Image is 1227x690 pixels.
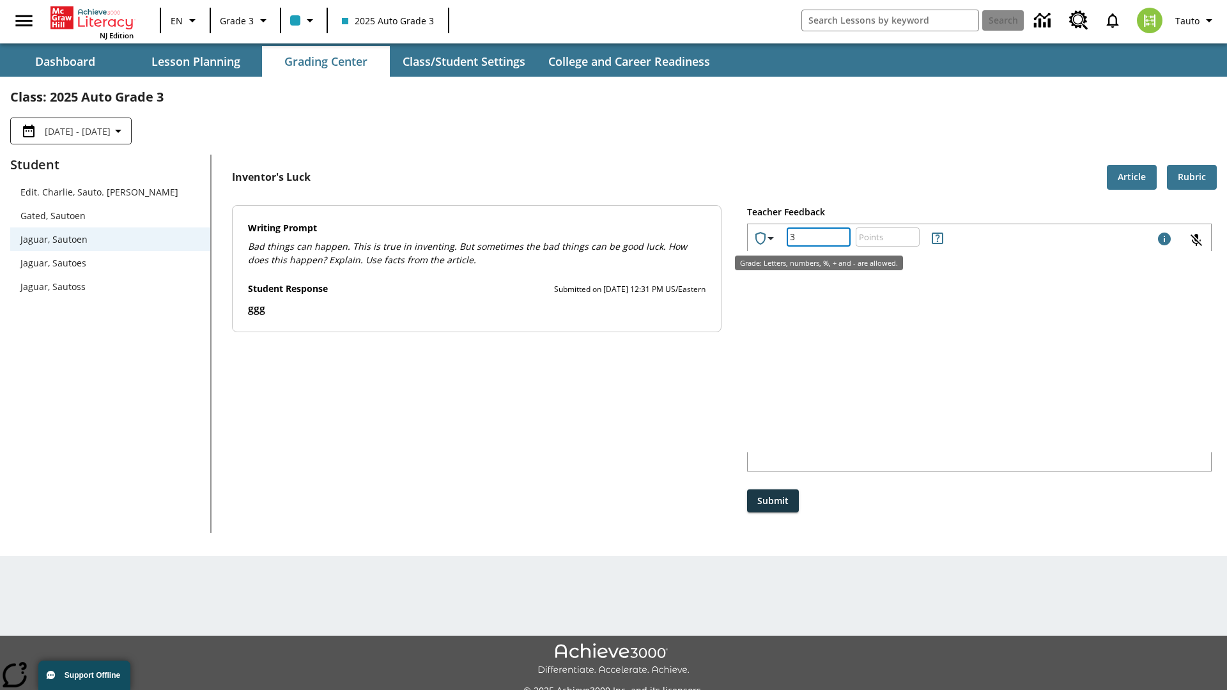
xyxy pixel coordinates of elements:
[10,204,210,227] div: Gated, Sautoen
[38,661,130,690] button: Support Offline
[248,221,706,235] p: Writing Prompt
[5,10,187,22] body: Type your response here.
[537,643,690,676] img: Achieve3000 Differentiate Accelerate Achieve
[1167,165,1217,190] button: Rubric, Will open in new tab
[111,123,126,139] svg: Collapse Date Range Filter
[856,220,920,254] input: Points: Must be equal to or less than 25.
[248,282,328,296] p: Student Response
[248,301,706,316] p: ggg
[1096,4,1129,37] a: Notifications
[10,227,210,251] div: Jaguar, Sautoen
[16,123,126,139] button: Select the date range menu item
[735,256,903,270] div: Grade: Letters, numbers, %, + and - are allowed.
[50,4,134,40] div: Home
[248,301,706,316] p: Student Response
[5,2,43,40] button: Open side menu
[132,46,259,77] button: Lesson Planning
[45,125,111,138] span: [DATE] - [DATE]
[747,489,799,513] button: Submit
[5,10,187,22] p: BioKsQ
[165,9,206,32] button: Language: EN, Select a language
[215,9,276,32] button: Grade: Grade 3, Select a grade
[100,31,134,40] span: NJ Edition
[232,169,311,185] p: Inventor's Luck
[171,14,183,27] span: EN
[1107,165,1157,190] button: Article, Will open in new tab
[20,233,200,246] span: Jaguar, Sautoen
[20,185,200,199] span: Edit. Charlie, Sauto. [PERSON_NAME]
[856,227,920,247] div: Points: Must be equal to or less than 25.
[554,283,706,296] p: Submitted on [DATE] 12:31 PM US/Eastern
[802,10,978,31] input: search field
[1181,225,1212,256] button: Click to activate and allow voice recognition
[10,251,210,275] div: Jaguar, Sautoes
[50,5,134,31] a: Home
[262,46,390,77] button: Grading Center
[1137,8,1162,33] img: avatar image
[1061,3,1096,38] a: Resource Center, Will open in new tab
[1170,9,1222,32] button: Profile/Settings
[248,240,706,266] p: Bad things can happen. This is true in inventing. But sometimes the bad things can be good luck. ...
[1157,231,1172,249] div: Maximum 1000 characters Press Escape to exit toolbar and use left and right arrow keys to access ...
[20,256,200,270] span: Jaguar, Sautoes
[20,209,200,222] span: Gated, Sautoen
[925,226,950,251] button: Rules for Earning Points and Achievements, Will open in new tab
[285,9,323,32] button: Class color is light blue. Change class color
[65,671,120,680] span: Support Offline
[20,280,200,293] span: Jaguar, Sautoss
[10,275,210,298] div: Jaguar, Sautoss
[220,14,254,27] span: Grade 3
[10,155,210,175] p: Student
[392,46,536,77] button: Class/Student Settings
[342,14,434,27] span: 2025 Auto Grade 3
[1129,4,1170,37] button: Select a new avatar
[1,46,129,77] button: Dashboard
[10,180,210,204] div: Edit. Charlie, Sauto. [PERSON_NAME]
[1175,14,1200,27] span: Tauto
[787,220,851,254] input: Grade: Letters, numbers, %, + and - are allowed.
[787,227,851,247] div: Grade: Letters, numbers, %, + and - are allowed.
[748,226,783,251] button: Achievements
[747,205,1212,219] p: Teacher Feedback
[1026,3,1061,38] a: Data Center
[538,46,720,77] button: College and Career Readiness
[10,87,1217,107] h2: Class : 2025 Auto Grade 3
